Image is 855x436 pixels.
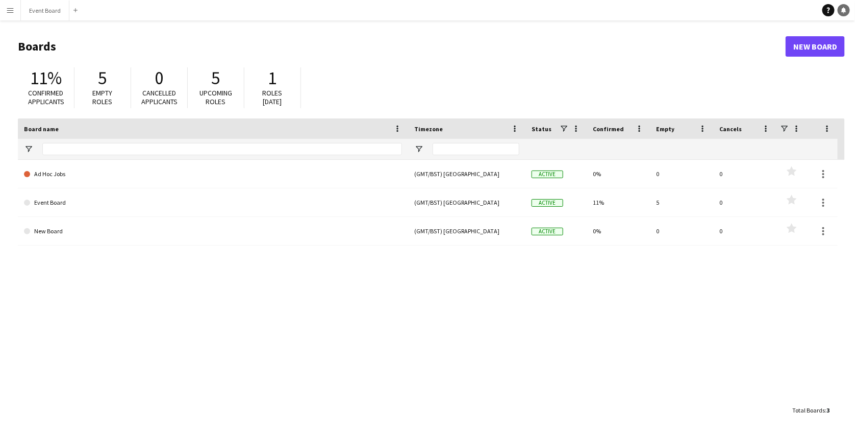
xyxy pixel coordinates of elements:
[24,188,402,217] a: Event Board
[42,143,402,155] input: Board name Filter Input
[532,199,563,207] span: Active
[199,88,232,106] span: Upcoming roles
[24,144,33,154] button: Open Filter Menu
[30,67,62,89] span: 11%
[650,188,713,216] div: 5
[98,67,107,89] span: 5
[713,217,776,245] div: 0
[24,217,402,246] a: New Board
[408,217,525,245] div: (GMT/BST) [GEOGRAPHIC_DATA]
[650,217,713,245] div: 0
[212,67,220,89] span: 5
[593,125,624,133] span: Confirmed
[28,88,64,106] span: Confirmed applicants
[433,143,519,155] input: Timezone Filter Input
[713,160,776,188] div: 0
[408,188,525,216] div: (GMT/BST) [GEOGRAPHIC_DATA]
[414,144,423,154] button: Open Filter Menu
[826,406,829,414] span: 3
[587,188,650,216] div: 11%
[24,125,59,133] span: Board name
[414,125,443,133] span: Timezone
[786,36,845,57] a: New Board
[24,160,402,188] a: Ad Hoc Jobs
[656,125,674,133] span: Empty
[408,160,525,188] div: (GMT/BST) [GEOGRAPHIC_DATA]
[93,88,113,106] span: Empty roles
[713,188,776,216] div: 0
[18,39,786,54] h1: Boards
[792,406,825,414] span: Total Boards
[650,160,713,188] div: 0
[587,160,650,188] div: 0%
[268,67,277,89] span: 1
[532,228,563,235] span: Active
[21,1,69,20] button: Event Board
[141,88,178,106] span: Cancelled applicants
[532,125,551,133] span: Status
[155,67,164,89] span: 0
[263,88,283,106] span: Roles [DATE]
[587,217,650,245] div: 0%
[719,125,742,133] span: Cancels
[792,400,829,420] div: :
[532,171,563,178] span: Active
